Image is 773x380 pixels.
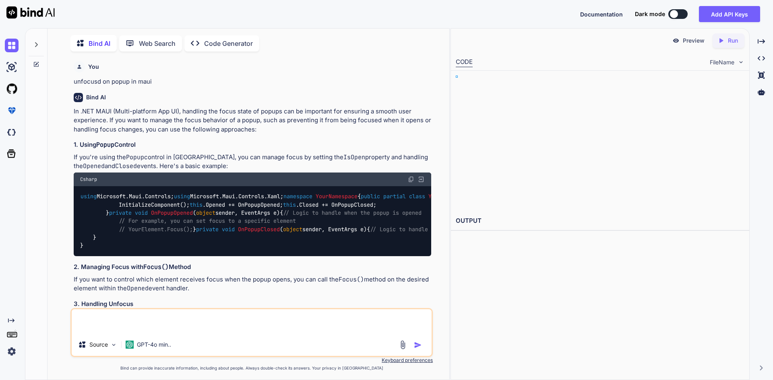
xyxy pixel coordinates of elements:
[196,209,215,216] span: object
[5,125,19,139] img: darkCloudIdeIcon
[81,193,97,200] span: using
[383,193,406,200] span: partial
[110,341,117,348] img: Pick Models
[89,341,108,349] p: Source
[126,341,134,349] img: GPT-4o mini
[456,58,473,67] div: CODE
[283,226,364,233] span: sender, EventArgs e
[119,226,193,233] span: // YourElement.Focus();
[190,201,203,208] span: this
[126,153,144,161] code: Popup
[70,365,433,371] p: Bind can provide inaccurate information, including about people. Always double-check its answers....
[283,226,302,233] span: object
[343,153,365,161] code: IsOpen
[127,284,149,292] code: Opened
[80,176,97,183] span: Csharp
[699,6,760,22] button: Add API Keys
[728,37,738,45] p: Run
[74,153,431,171] p: If you're using the control in [GEOGRAPHIC_DATA], you can manage focus by setting the property an...
[418,176,425,183] img: Open in Browser
[74,275,431,293] p: If you want to control which element receives focus when the popup opens, you can call the method...
[70,357,433,364] p: Keyboard preferences
[5,60,19,74] img: ai-studio
[89,39,110,48] p: Bind AI
[137,341,171,349] p: GPT-4o min..
[83,162,105,170] code: Opened
[428,193,457,200] span: YourPopup
[451,212,749,230] h2: OUTPUT
[580,10,623,18] button: Documentation
[370,226,508,233] span: // Logic to handle when the popup is closed
[222,226,235,233] span: void
[74,263,431,272] h3: 2. Managing Focus with Method
[74,300,431,309] h3: 3. Handling Unfocus
[409,193,425,200] span: class
[398,340,407,349] img: attachment
[5,39,19,52] img: chat
[5,345,19,358] img: settings
[74,77,431,86] p: unfocusd on popup in maui
[738,59,744,66] img: chevron down
[361,193,380,200] span: public
[80,192,541,250] code: Microsoft.Maui.Controls; Microsoft.Maui.Controls.Xaml; { : { { InitializeComponent(); .Opened += ...
[109,209,132,216] span: private
[408,176,414,183] img: copy
[283,201,296,208] span: this
[196,226,367,233] span: ( )
[316,193,358,200] span: YourNamespace
[196,209,277,216] span: sender, EventArgs e
[672,37,680,44] img: preview
[88,63,99,71] h6: You
[204,39,253,48] p: Code Generator
[119,218,296,225] span: // For example, you can set focus to a specific element
[139,39,176,48] p: Web Search
[196,226,219,233] span: private
[96,141,114,149] code: Popup
[339,275,364,283] code: Focus()
[135,209,148,216] span: void
[115,162,137,170] code: Closed
[414,341,422,349] img: icon
[6,6,55,18] img: Bind AI
[283,193,312,200] span: namespace
[109,209,280,216] span: ( )
[580,11,623,18] span: Documentation
[238,226,280,233] span: OnPopupClosed
[74,107,431,134] p: In .NET MAUI (Multi-platform App UI), handling the focus state of popups can be important for ens...
[683,37,705,45] p: Preview
[143,263,169,271] code: Focus()
[635,10,665,18] span: Dark mode
[86,93,106,101] h6: Bind AI
[283,209,422,216] span: // Logic to handle when the popup is opened
[74,140,431,150] h3: 1. Using Control
[5,104,19,117] img: premium
[174,193,190,200] span: using
[151,209,193,216] span: OnPopupOpened
[5,82,19,96] img: githubLight
[710,58,734,66] span: FileName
